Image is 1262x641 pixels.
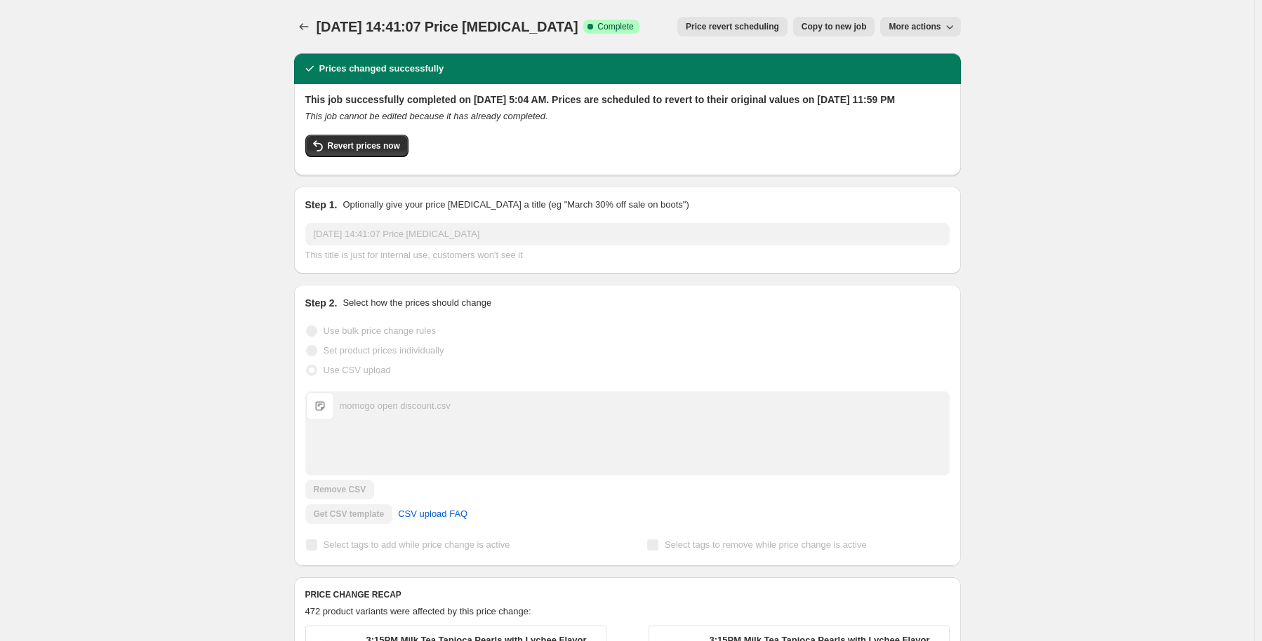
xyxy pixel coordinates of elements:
[305,223,950,245] input: 30% off holiday sale
[317,19,578,34] span: [DATE] 14:41:07 Price [MEDICAL_DATA]
[305,135,409,157] button: Revert prices now
[305,93,950,107] h2: This job successfully completed on [DATE] 5:04 AM. Prices are scheduled to revert to their origin...
[686,21,779,32] span: Price revert scheduling
[597,21,633,32] span: Complete
[390,503,476,525] a: CSV upload FAQ
[305,606,531,616] span: 472 product variants were affected by this price change:
[305,296,338,310] h2: Step 2.
[324,539,510,550] span: Select tags to add while price change is active
[305,250,523,260] span: This title is just for internal use, customers won't see it
[305,111,548,121] i: This job cannot be edited because it has already completed.
[802,21,867,32] span: Copy to new job
[294,17,314,36] button: Price change jobs
[398,507,467,521] span: CSV upload FAQ
[343,198,689,212] p: Optionally give your price [MEDICAL_DATA] a title (eg "March 30% off sale on boots")
[889,21,941,32] span: More actions
[324,345,444,356] span: Set product prices individually
[305,198,338,212] h2: Step 1.
[880,17,960,36] button: More actions
[340,399,451,413] div: momogo open discount.csv
[319,62,444,76] h2: Prices changed successfully
[677,17,788,36] button: Price revert scheduling
[793,17,875,36] button: Copy to new job
[324,365,391,375] span: Use CSV upload
[343,296,491,310] p: Select how the prices should change
[305,589,950,600] h6: PRICE CHANGE RECAP
[324,325,436,336] span: Use bulk price change rules
[328,140,400,151] span: Revert prices now
[665,539,867,550] span: Select tags to remove while price change is active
